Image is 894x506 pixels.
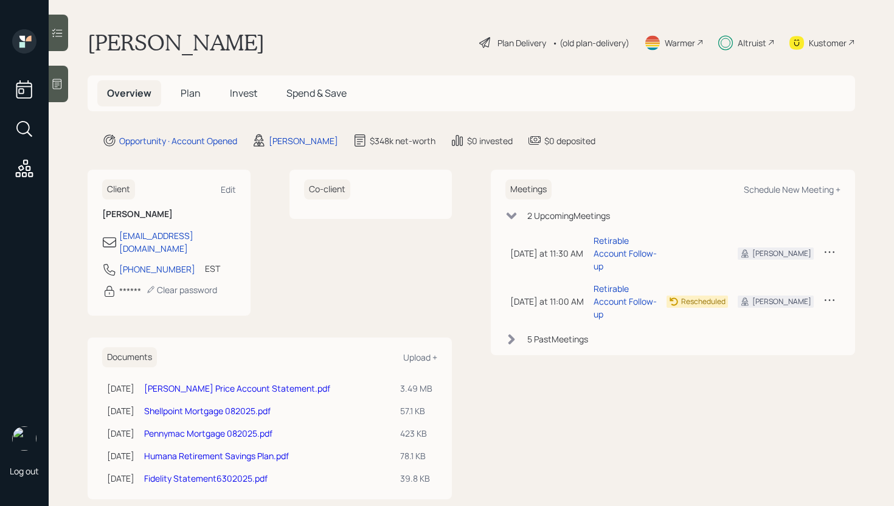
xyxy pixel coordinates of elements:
div: Schedule New Meeting + [744,184,840,195]
div: $348k net-worth [370,134,435,147]
h6: Co-client [304,179,350,199]
div: Plan Delivery [497,36,546,49]
div: [DATE] [107,449,134,462]
span: Invest [230,86,257,100]
span: Overview [107,86,151,100]
div: EST [205,262,220,275]
div: Kustomer [809,36,847,49]
a: [PERSON_NAME] Price Account Statement.pdf [144,383,330,394]
div: Clear password [146,284,217,296]
div: [DATE] at 11:00 AM [510,295,584,308]
a: Fidelity Statement6302025.pdf [144,473,268,484]
div: [DATE] [107,427,134,440]
div: $0 invested [467,134,513,147]
div: $0 deposited [544,134,595,147]
div: 423 KB [400,427,432,440]
div: Rescheduled [681,296,726,307]
h6: Client [102,179,135,199]
a: Shellpoint Mortgage 082025.pdf [144,405,271,417]
a: Pennymac Mortgage 082025.pdf [144,428,272,439]
img: james-distasi-headshot.png [12,426,36,451]
div: [PERSON_NAME] [752,248,811,259]
div: Log out [10,465,39,477]
h6: Documents [102,347,157,367]
span: Plan [181,86,201,100]
h6: [PERSON_NAME] [102,209,236,220]
div: 2 Upcoming Meeting s [527,209,610,222]
div: [PERSON_NAME] [752,296,811,307]
a: Humana Retirement Savings Plan.pdf [144,450,289,462]
div: [DATE] [107,382,134,395]
div: Altruist [738,36,766,49]
div: Opportunity · Account Opened [119,134,237,147]
div: 5 Past Meeting s [527,333,588,345]
div: [DATE] [107,472,134,485]
div: [PERSON_NAME] [269,134,338,147]
div: • (old plan-delivery) [552,36,629,49]
div: [PHONE_NUMBER] [119,263,195,276]
div: Upload + [403,352,437,363]
span: Spend & Save [286,86,347,100]
div: Warmer [665,36,695,49]
div: Retirable Account Follow-up [594,282,657,321]
div: [DATE] at 11:30 AM [510,247,584,260]
div: Retirable Account Follow-up [594,234,657,272]
div: [EMAIL_ADDRESS][DOMAIN_NAME] [119,229,236,255]
div: 78.1 KB [400,449,432,462]
div: 57.1 KB [400,404,432,417]
div: Edit [221,184,236,195]
h1: [PERSON_NAME] [88,29,265,56]
div: 3.49 MB [400,382,432,395]
div: [DATE] [107,404,134,417]
h6: Meetings [505,179,552,199]
div: 39.8 KB [400,472,432,485]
